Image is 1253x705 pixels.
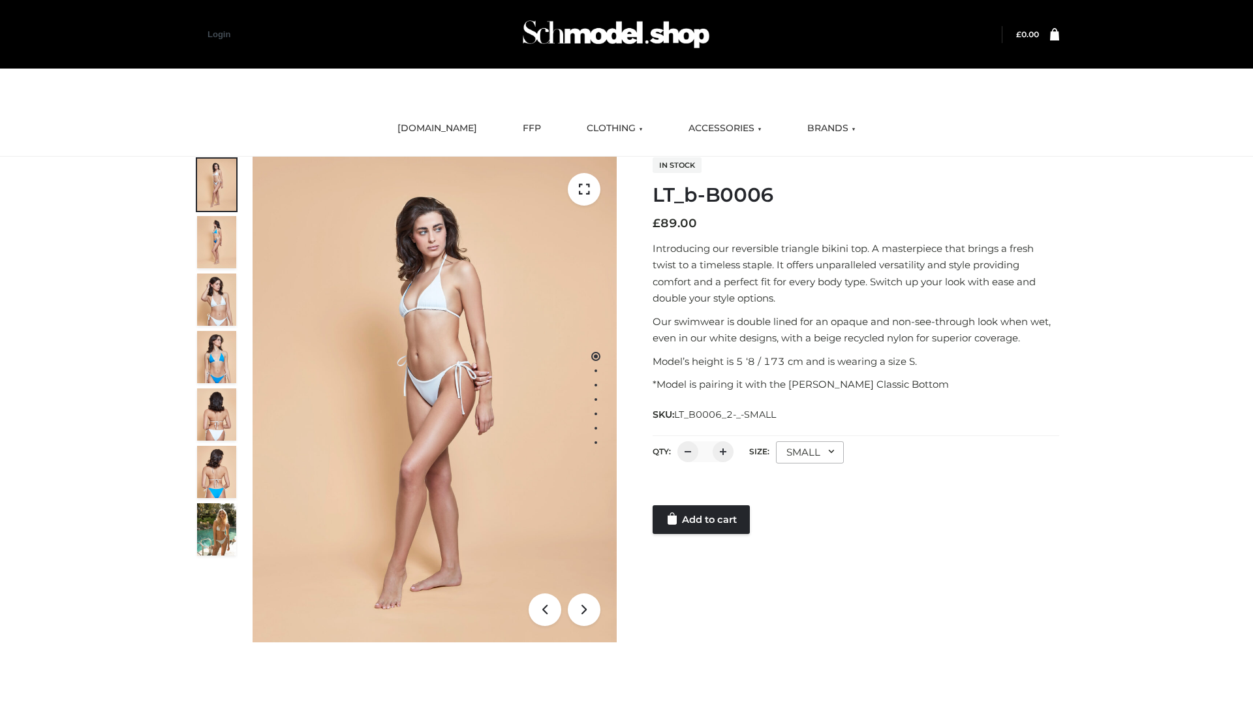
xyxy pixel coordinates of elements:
[208,29,230,39] a: Login
[197,388,236,441] img: ArielClassicBikiniTop_CloudNine_AzureSky_OW114ECO_7-scaled.jpg
[513,114,551,143] a: FFP
[253,157,617,642] img: ArielClassicBikiniTop_CloudNine_AzureSky_OW114ECO_1
[653,505,750,534] a: Add to cart
[1016,29,1039,39] a: £0.00
[577,114,653,143] a: CLOTHING
[653,446,671,456] label: QTY:
[197,331,236,383] img: ArielClassicBikiniTop_CloudNine_AzureSky_OW114ECO_4-scaled.jpg
[679,114,771,143] a: ACCESSORIES
[197,216,236,268] img: ArielClassicBikiniTop_CloudNine_AzureSky_OW114ECO_2-scaled.jpg
[653,216,660,230] span: £
[674,409,776,420] span: LT_B0006_2-_-SMALL
[653,240,1059,307] p: Introducing our reversible triangle bikini top. A masterpiece that brings a fresh twist to a time...
[518,8,714,60] img: Schmodel Admin 964
[197,503,236,556] img: Arieltop_CloudNine_AzureSky2.jpg
[197,446,236,498] img: ArielClassicBikiniTop_CloudNine_AzureSky_OW114ECO_8-scaled.jpg
[653,353,1059,370] p: Model’s height is 5 ‘8 / 173 cm and is wearing a size S.
[653,183,1059,207] h1: LT_b-B0006
[653,313,1059,347] p: Our swimwear is double lined for an opaque and non-see-through look when wet, even in our white d...
[653,407,777,422] span: SKU:
[1016,29,1021,39] span: £
[388,114,487,143] a: [DOMAIN_NAME]
[197,274,236,326] img: ArielClassicBikiniTop_CloudNine_AzureSky_OW114ECO_3-scaled.jpg
[1016,29,1039,39] bdi: 0.00
[749,446,769,456] label: Size:
[653,157,702,173] span: In stock
[653,376,1059,393] p: *Model is pairing it with the [PERSON_NAME] Classic Bottom
[653,216,697,230] bdi: 89.00
[197,159,236,211] img: ArielClassicBikiniTop_CloudNine_AzureSky_OW114ECO_1-scaled.jpg
[797,114,865,143] a: BRANDS
[776,441,844,463] div: SMALL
